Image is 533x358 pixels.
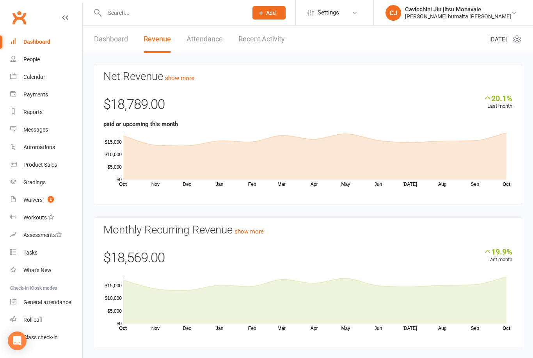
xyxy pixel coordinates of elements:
[23,249,37,256] div: Tasks
[23,317,42,323] div: Roll call
[10,174,82,191] a: Gradings
[23,74,45,80] div: Calendar
[23,39,50,45] div: Dashboard
[489,35,507,44] span: [DATE]
[23,91,48,98] div: Payments
[187,26,223,53] a: Attendance
[10,33,82,51] a: Dashboard
[252,6,286,20] button: Add
[23,299,71,305] div: General attendance
[10,86,82,103] a: Payments
[10,329,82,346] a: Class kiosk mode
[23,267,52,273] div: What's New
[10,121,82,139] a: Messages
[165,75,194,82] a: show more
[10,226,82,244] a: Assessments
[103,224,512,236] h3: Monthly Recurring Revenue
[103,247,512,273] div: $18,569.00
[23,126,48,133] div: Messages
[23,109,43,115] div: Reports
[483,247,512,264] div: Last month
[235,228,264,235] a: show more
[23,144,55,150] div: Automations
[10,244,82,262] a: Tasks
[23,162,57,168] div: Product Sales
[10,139,82,156] a: Automations
[10,103,82,121] a: Reports
[483,94,512,110] div: Last month
[10,209,82,226] a: Workouts
[266,10,276,16] span: Add
[23,197,43,203] div: Waivers
[10,156,82,174] a: Product Sales
[102,7,242,18] input: Search...
[10,51,82,68] a: People
[103,94,512,119] div: $18,789.00
[10,311,82,329] a: Roll call
[23,232,62,238] div: Assessments
[94,26,128,53] a: Dashboard
[23,214,47,221] div: Workouts
[9,8,29,27] a: Clubworx
[48,196,54,203] span: 2
[483,94,512,102] div: 20.1%
[8,331,27,350] div: Open Intercom Messenger
[103,121,178,128] strong: paid or upcoming this month
[10,191,82,209] a: Waivers 2
[483,247,512,256] div: 19.9%
[238,26,285,53] a: Recent Activity
[10,294,82,311] a: General attendance kiosk mode
[144,26,171,53] a: Revenue
[10,68,82,86] a: Calendar
[386,5,401,21] div: CJ
[23,334,58,340] div: Class check-in
[318,4,339,21] span: Settings
[405,6,511,13] div: Cavicchini Jiu jitsu Monavale
[23,56,40,62] div: People
[10,262,82,279] a: What's New
[405,13,511,20] div: [PERSON_NAME] humaita [PERSON_NAME]
[103,71,512,83] h3: Net Revenue
[23,179,46,185] div: Gradings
